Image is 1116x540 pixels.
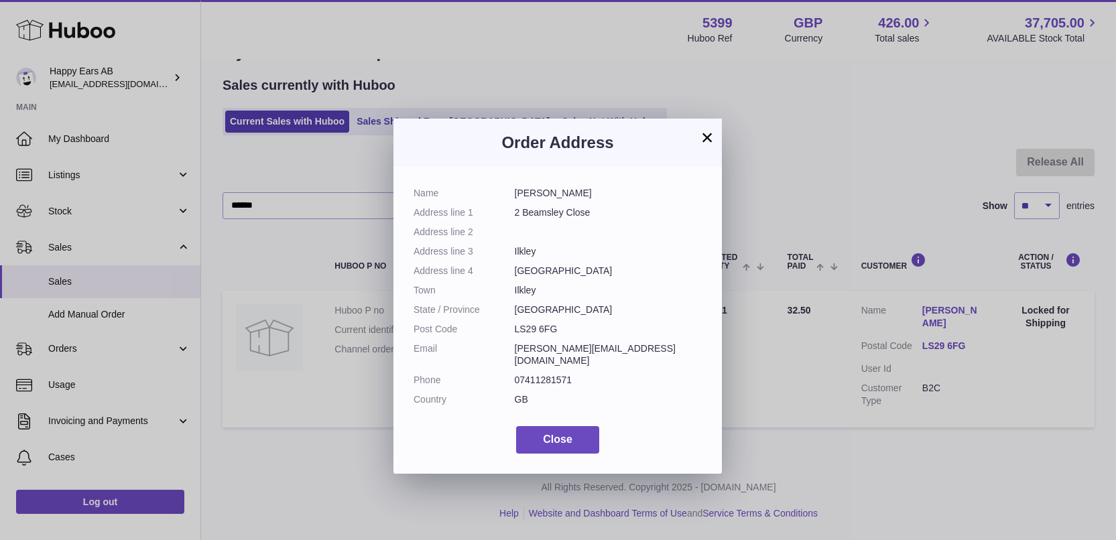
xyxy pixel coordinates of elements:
[414,245,515,258] dt: Address line 3
[516,426,599,454] button: Close
[515,284,702,297] dd: Ilkley
[414,265,515,277] dt: Address line 4
[414,132,702,153] h3: Order Address
[515,187,702,200] dd: [PERSON_NAME]
[414,206,515,219] dt: Address line 1
[515,245,702,258] dd: Ilkley
[515,323,702,336] dd: LS29 6FG
[414,284,515,297] dt: Town
[543,433,572,445] span: Close
[515,342,702,368] dd: [PERSON_NAME][EMAIL_ADDRESS][DOMAIN_NAME]
[515,374,702,387] dd: 07411281571
[515,303,702,316] dd: [GEOGRAPHIC_DATA]
[515,265,702,277] dd: [GEOGRAPHIC_DATA]
[699,129,715,145] button: ×
[414,342,515,368] dt: Email
[414,374,515,387] dt: Phone
[414,226,515,239] dt: Address line 2
[414,303,515,316] dt: State / Province
[515,206,702,219] dd: 2 Beamsley Close
[414,323,515,336] dt: Post Code
[414,187,515,200] dt: Name
[414,393,515,406] dt: Country
[515,393,702,406] dd: GB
